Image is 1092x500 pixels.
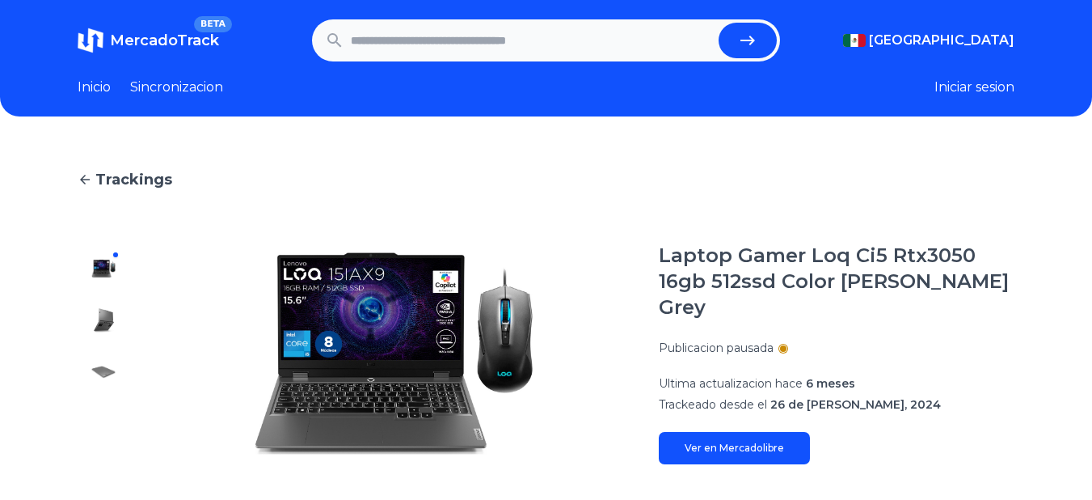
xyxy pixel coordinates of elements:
[78,28,219,53] a: MercadoTrackBETA
[659,243,1014,320] h1: Laptop Gamer Loq Ci5 Rtx3050 16gb 512ssd Color [PERSON_NAME] Grey
[659,340,774,356] p: Publicacion pausada
[110,32,219,49] span: MercadoTrack
[194,16,232,32] span: BETA
[934,78,1014,97] button: Iniciar sesion
[162,243,626,464] img: Laptop Gamer Loq Ci5 Rtx3050 16gb 512ssd Color Luna Grey
[770,397,941,412] span: 26 de [PERSON_NAME], 2024
[78,168,1014,191] a: Trackings
[78,78,111,97] a: Inicio
[869,31,1014,50] span: [GEOGRAPHIC_DATA]
[806,376,855,391] span: 6 meses
[91,359,116,385] img: Laptop Gamer Loq Ci5 Rtx3050 16gb 512ssd Color Luna Grey
[659,376,803,391] span: Ultima actualizacion hace
[659,397,767,412] span: Trackeado desde el
[95,168,172,191] span: Trackings
[91,307,116,333] img: Laptop Gamer Loq Ci5 Rtx3050 16gb 512ssd Color Luna Grey
[843,34,866,47] img: Mexico
[78,28,103,53] img: MercadoTrack
[659,432,810,464] a: Ver en Mercadolibre
[130,78,223,97] a: Sincronizacion
[843,31,1014,50] button: [GEOGRAPHIC_DATA]
[91,256,116,282] img: Laptop Gamer Loq Ci5 Rtx3050 16gb 512ssd Color Luna Grey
